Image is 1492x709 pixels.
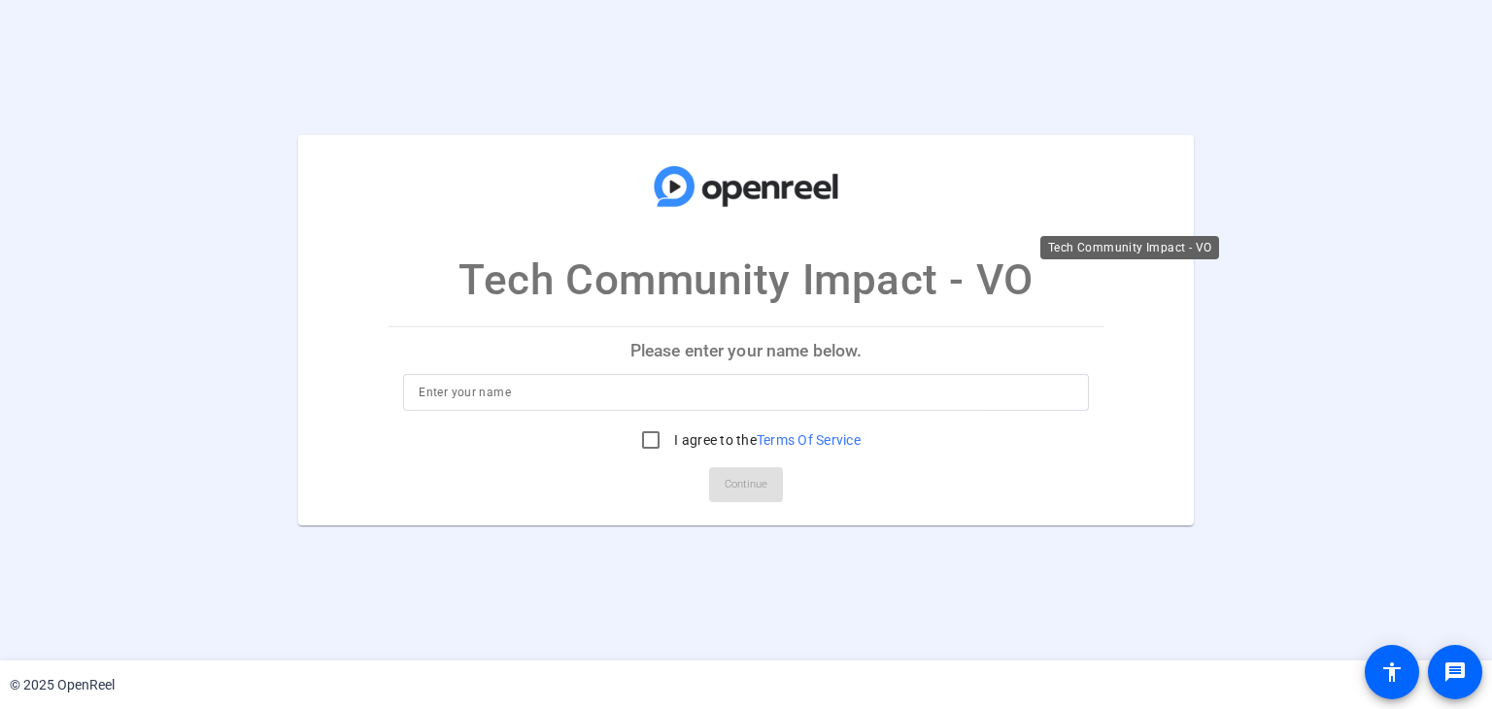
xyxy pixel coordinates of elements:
a: Terms Of Service [757,432,861,448]
mat-icon: message [1443,660,1467,684]
p: Please enter your name below. [388,327,1103,374]
div: Tech Community Impact - VO [1040,236,1219,259]
img: company-logo [649,154,843,219]
input: Enter your name [419,381,1072,404]
div: © 2025 OpenReel [10,675,115,695]
label: I agree to the [670,430,861,450]
mat-icon: accessibility [1380,660,1404,684]
p: Tech Community Impact - VO [458,248,1033,312]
